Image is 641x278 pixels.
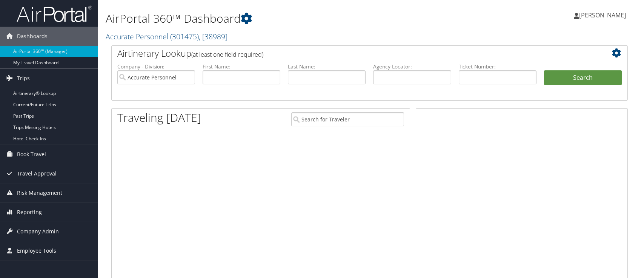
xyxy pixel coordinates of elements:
[191,50,263,59] span: (at least one field required)
[288,63,366,70] label: Last Name:
[291,112,404,126] input: Search for Traveler
[17,27,48,46] span: Dashboards
[17,164,57,183] span: Travel Approval
[579,11,626,19] span: [PERSON_NAME]
[199,31,228,42] span: , [ 38989 ]
[203,63,280,70] label: First Name:
[17,183,62,202] span: Risk Management
[17,145,46,164] span: Book Travel
[117,110,201,126] h1: Traveling [DATE]
[17,69,30,88] span: Trips
[117,47,579,60] h2: Airtinerary Lookup
[17,203,42,222] span: Reporting
[17,222,59,241] span: Company Admin
[373,63,451,70] label: Agency Locator:
[459,63,536,70] label: Ticket Number:
[170,31,199,42] span: ( 301475 )
[17,5,92,23] img: airportal-logo.png
[106,31,228,42] a: Accurate Personnel
[574,4,633,26] a: [PERSON_NAME]
[106,11,458,26] h1: AirPortal 360™ Dashboard
[17,241,56,260] span: Employee Tools
[544,70,622,85] button: Search
[117,63,195,70] label: Company - Division:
